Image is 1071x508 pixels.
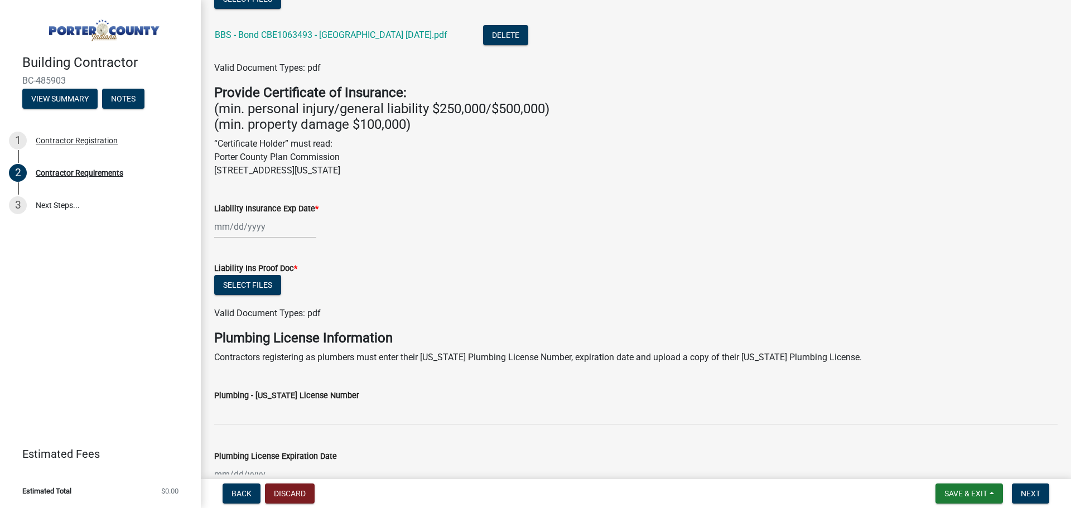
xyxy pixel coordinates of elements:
p: Contractors registering as plumbers must enter their [US_STATE] Plumbing License Number, expirati... [214,351,1058,364]
span: Next [1021,489,1040,498]
span: Valid Document Types: pdf [214,308,321,318]
wm-modal-confirm: Delete Document [483,31,528,41]
span: Save & Exit [944,489,987,498]
input: mm/dd/yyyy [214,463,316,486]
button: Select files [214,275,281,295]
button: Back [223,483,260,504]
span: Back [231,489,252,498]
wm-modal-confirm: Notes [102,95,144,104]
button: Next [1012,483,1049,504]
input: mm/dd/yyyy [214,215,316,238]
strong: Provide Certificate of Insurance: [214,85,407,100]
strong: Plumbing License Information [214,330,393,346]
label: Plumbing License Expiration Date [214,453,337,461]
a: Estimated Fees [9,443,183,465]
span: BC-485903 [22,75,178,86]
label: Liability Ins Proof Doc [214,265,297,273]
div: Contractor Requirements [36,169,123,177]
a: BBS - Bond CBE1063493 - [GEOGRAPHIC_DATA] [DATE].pdf [215,30,447,40]
wm-modal-confirm: Summary [22,95,98,104]
label: Plumbing - [US_STATE] License Number [214,392,359,400]
p: “Certificate Holder” must read: Porter County Plan Commission [STREET_ADDRESS][US_STATE] [214,137,1058,177]
button: Discard [265,483,315,504]
span: Valid Document Types: pdf [214,62,321,73]
div: Contractor Registration [36,137,118,144]
div: 3 [9,196,27,214]
img: Porter County, Indiana [22,12,183,43]
div: 2 [9,164,27,182]
button: Delete [483,25,528,45]
h4: (min. personal injury/general liability $250,000/$500,000) (min. property damage $100,000) [214,85,1058,133]
h4: Building Contractor [22,55,192,71]
button: Notes [102,89,144,109]
button: Save & Exit [935,483,1003,504]
button: View Summary [22,89,98,109]
span: $0.00 [161,487,178,495]
div: 1 [9,132,27,149]
span: Estimated Total [22,487,71,495]
label: Liability Insurance Exp Date [214,205,319,213]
